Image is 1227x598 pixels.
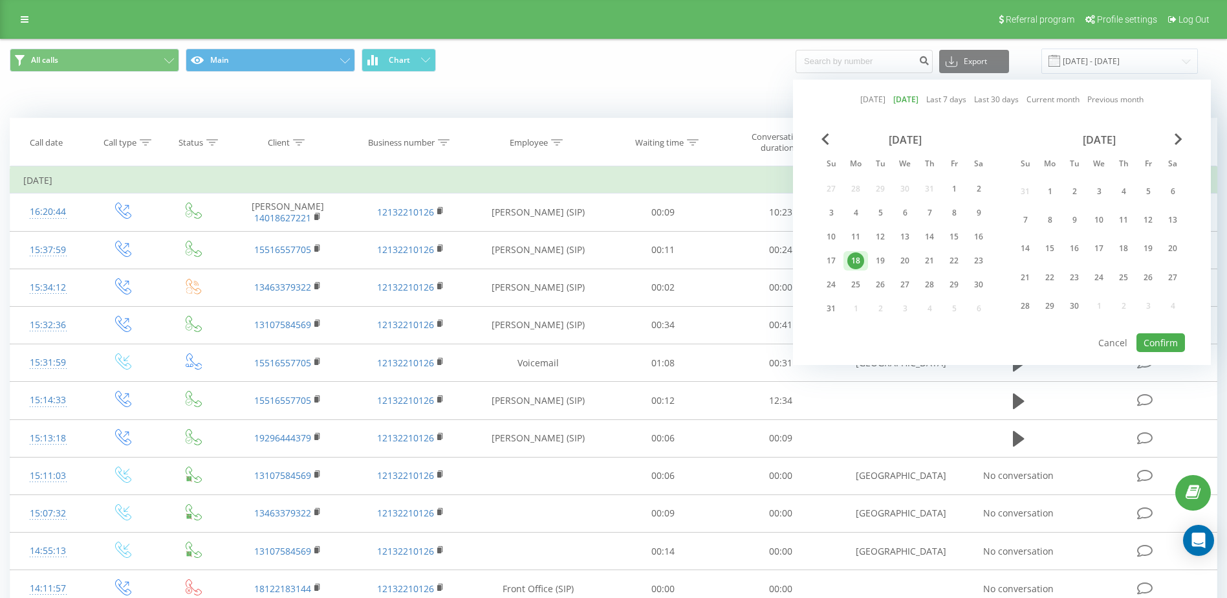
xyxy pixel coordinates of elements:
[893,227,917,247] div: Wed Aug 13, 2025
[1111,237,1136,261] div: Thu Sep 18, 2025
[1160,208,1185,232] div: Sat Sep 13, 2025
[840,494,962,532] td: [GEOGRAPHIC_DATA]
[377,469,434,482] a: 12132210126
[970,276,987,293] div: 30
[1091,269,1107,286] div: 24
[186,49,355,72] button: Main
[254,243,311,256] a: 15516557705
[722,457,840,494] td: 00:00
[966,275,991,294] div: Sat Aug 30, 2025
[23,238,72,263] div: 15:37:59
[823,300,840,317] div: 31
[942,203,966,223] div: Fri Aug 8, 2025
[377,243,434,256] a: 12132210126
[944,155,964,175] abbr: Friday
[254,432,311,444] a: 19296444379
[377,582,434,595] a: 12132210126
[969,155,988,175] abbr: Saturday
[722,494,840,532] td: 00:00
[1041,298,1058,315] div: 29
[819,227,843,247] div: Sun Aug 10, 2025
[847,252,864,269] div: 18
[966,227,991,247] div: Sat Aug 16, 2025
[1138,155,1158,175] abbr: Friday
[796,50,933,73] input: Search by number
[1040,155,1059,175] abbr: Monday
[472,194,604,231] td: [PERSON_NAME] (SIP)
[30,137,63,148] div: Call date
[1017,269,1034,286] div: 21
[896,252,913,269] div: 20
[917,227,942,247] div: Thu Aug 14, 2025
[472,344,604,382] td: Voicemail
[823,252,840,269] div: 17
[823,228,840,245] div: 10
[966,251,991,271] div: Sat Aug 23, 2025
[1164,183,1181,200] div: 6
[254,545,311,557] a: 13107584569
[970,205,987,221] div: 9
[722,344,840,382] td: 00:31
[604,344,722,382] td: 01:08
[917,251,942,271] div: Thu Aug 21, 2025
[722,533,840,570] td: 00:00
[920,155,939,175] abbr: Thursday
[1026,93,1080,105] a: Current month
[893,251,917,271] div: Wed Aug 20, 2025
[604,306,722,344] td: 00:34
[10,168,1217,194] td: [DATE]
[926,93,966,105] a: Last 7 days
[1136,237,1160,261] div: Fri Sep 19, 2025
[604,533,722,570] td: 00:14
[1066,212,1083,228] div: 9
[1017,298,1034,315] div: 28
[896,228,913,245] div: 13
[635,137,684,148] div: Waiting time
[604,457,722,494] td: 00:06
[872,276,889,293] div: 26
[1015,155,1035,175] abbr: Sunday
[970,252,987,269] div: 23
[917,275,942,294] div: Thu Aug 28, 2025
[23,388,72,413] div: 15:14:33
[23,426,72,451] div: 15:13:18
[1136,265,1160,289] div: Fri Sep 26, 2025
[921,205,938,221] div: 7
[823,205,840,221] div: 3
[1115,269,1132,286] div: 25
[254,507,311,519] a: 13463379322
[377,318,434,331] a: 12132210126
[1065,155,1084,175] abbr: Tuesday
[1140,269,1156,286] div: 26
[472,306,604,344] td: [PERSON_NAME] (SIP)
[23,538,72,564] div: 14:55:13
[722,382,840,419] td: 12:34
[868,203,893,223] div: Tue Aug 5, 2025
[23,463,72,489] div: 15:11:03
[1091,212,1107,228] div: 10
[377,281,434,293] a: 12132210126
[23,350,72,375] div: 15:31:59
[1115,183,1132,200] div: 4
[1136,208,1160,232] div: Fri Sep 12, 2025
[893,203,917,223] div: Wed Aug 6, 2025
[819,275,843,294] div: Sun Aug 24, 2025
[1037,208,1062,232] div: Mon Sep 8, 2025
[179,137,203,148] div: Status
[942,275,966,294] div: Fri Aug 29, 2025
[377,206,434,218] a: 12132210126
[1037,294,1062,318] div: Mon Sep 29, 2025
[970,181,987,197] div: 2
[1115,212,1132,228] div: 11
[268,137,290,148] div: Client
[1087,93,1144,105] a: Previous month
[939,50,1009,73] button: Export
[860,93,885,105] a: [DATE]
[893,93,918,105] a: [DATE]
[1089,155,1109,175] abbr: Wednesday
[254,318,311,331] a: 13107584569
[722,269,840,306] td: 00:00
[893,275,917,294] div: Wed Aug 27, 2025
[1017,240,1034,257] div: 14
[974,93,1019,105] a: Last 30 days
